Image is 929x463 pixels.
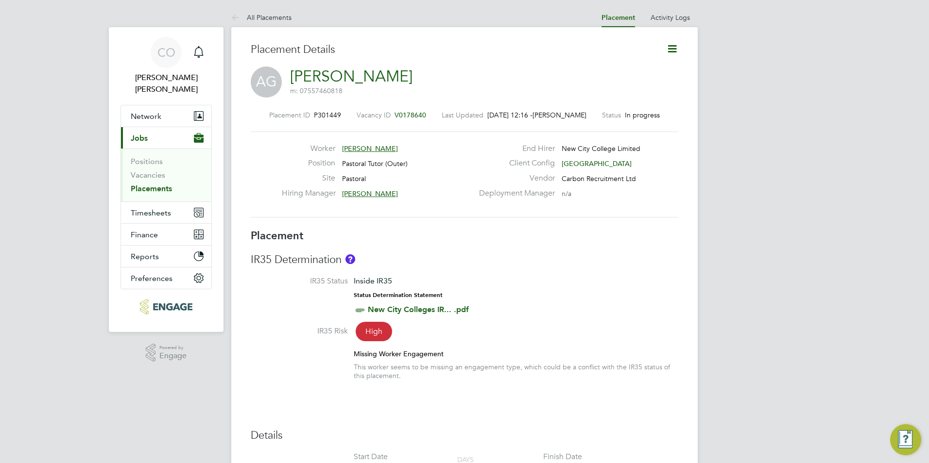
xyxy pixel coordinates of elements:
h3: Placement Details [251,43,652,57]
span: Pastoral [342,174,366,183]
label: Vendor [473,173,555,183]
span: Powered by [159,344,187,352]
span: High [356,322,392,341]
a: New City Colleges IR... .pdf [368,305,469,314]
label: Vacancy ID [357,111,391,119]
span: V0178640 [395,111,426,119]
h3: Details [251,429,678,443]
a: Activity Logs [651,13,690,22]
span: [DATE] 12:16 - [487,111,533,119]
span: Inside IR35 [354,276,392,285]
label: Site [282,173,335,183]
div: Missing Worker Engagement [354,349,678,358]
span: Reports [131,252,159,261]
label: Client Config [473,158,555,168]
span: Engage [159,352,187,360]
span: [PERSON_NAME] [533,111,586,119]
label: Hiring Manager [282,188,335,198]
nav: Main navigation [109,27,224,332]
a: CO[PERSON_NAME] [PERSON_NAME] [120,37,212,95]
strong: Status Determination Statement [354,292,443,298]
span: New City College Limited [562,144,640,153]
button: Finance [121,224,211,245]
span: [PERSON_NAME] [342,189,398,198]
span: P301449 [314,111,341,119]
label: End Hirer [473,144,555,154]
b: Placement [251,229,304,242]
span: Connor O'sullivan [120,72,212,95]
a: All Placements [231,13,292,22]
label: IR35 Risk [251,326,348,336]
span: AG [251,66,282,98]
a: Vacancies [131,170,165,180]
span: n/a [562,189,571,198]
span: m: 07557460818 [290,86,343,95]
label: Last Updated [442,111,483,119]
h3: IR35 Determination [251,253,678,267]
span: CO [157,46,175,59]
a: Positions [131,157,163,166]
label: IR35 Status [251,276,348,286]
span: [PERSON_NAME] [342,144,398,153]
div: Jobs [121,149,211,201]
span: Carbon Recruitment Ltd [562,174,636,183]
button: Engage Resource Center [890,424,921,455]
div: Finish Date [543,452,582,462]
span: Network [131,112,161,121]
a: Go to home page [120,299,212,314]
button: Reports [121,246,211,267]
a: Powered byEngage [146,344,187,362]
span: Preferences [131,274,172,283]
a: [PERSON_NAME] [290,67,413,86]
span: In progress [625,111,660,119]
span: Jobs [131,133,148,143]
label: Placement ID [269,111,310,119]
button: Network [121,105,211,127]
label: Position [282,158,335,168]
a: Placements [131,184,172,193]
button: Preferences [121,267,211,289]
span: [GEOGRAPHIC_DATA] [562,159,632,168]
div: Start Date [354,452,388,462]
img: carbonrecruitment-logo-retina.png [140,299,192,314]
span: Timesheets [131,208,171,217]
label: Status [602,111,621,119]
span: Finance [131,230,158,239]
button: About IR35 [345,254,355,264]
a: Placement [602,14,635,22]
div: This worker seems to be missing an engagement type, which could be a conflict with the IR35 statu... [354,363,678,380]
button: Jobs [121,127,211,149]
label: Worker [282,144,335,154]
button: Timesheets [121,202,211,223]
label: Deployment Manager [473,188,555,198]
span: Pastoral Tutor (Outer) [342,159,408,168]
